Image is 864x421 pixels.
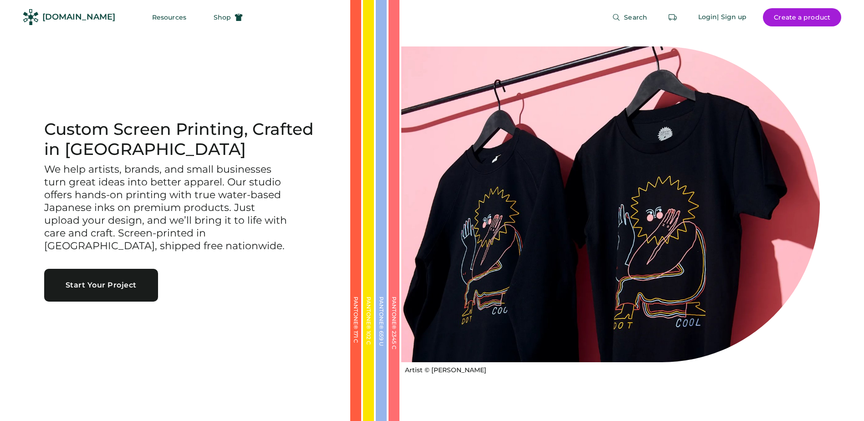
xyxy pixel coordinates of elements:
[401,362,486,375] a: Artist © [PERSON_NAME]
[44,163,290,252] h3: We help artists, brands, and small businesses turn great ideas into better apparel. Our studio of...
[664,8,682,26] button: Retrieve an order
[717,13,746,22] div: | Sign up
[203,8,254,26] button: Shop
[378,297,384,388] div: PANTONE® 659 U
[214,14,231,21] span: Shop
[353,297,358,388] div: PANTONE® 171 C
[141,8,197,26] button: Resources
[624,14,647,21] span: Search
[391,297,397,388] div: PANTONE® 2345 C
[763,8,841,26] button: Create a product
[42,11,115,23] div: [DOMAIN_NAME]
[366,297,371,388] div: PANTONE® 102 C
[44,119,328,159] h1: Custom Screen Printing, Crafted in [GEOGRAPHIC_DATA]
[698,13,717,22] div: Login
[405,366,486,375] div: Artist © [PERSON_NAME]
[44,269,158,302] button: Start Your Project
[601,8,658,26] button: Search
[23,9,39,25] img: Rendered Logo - Screens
